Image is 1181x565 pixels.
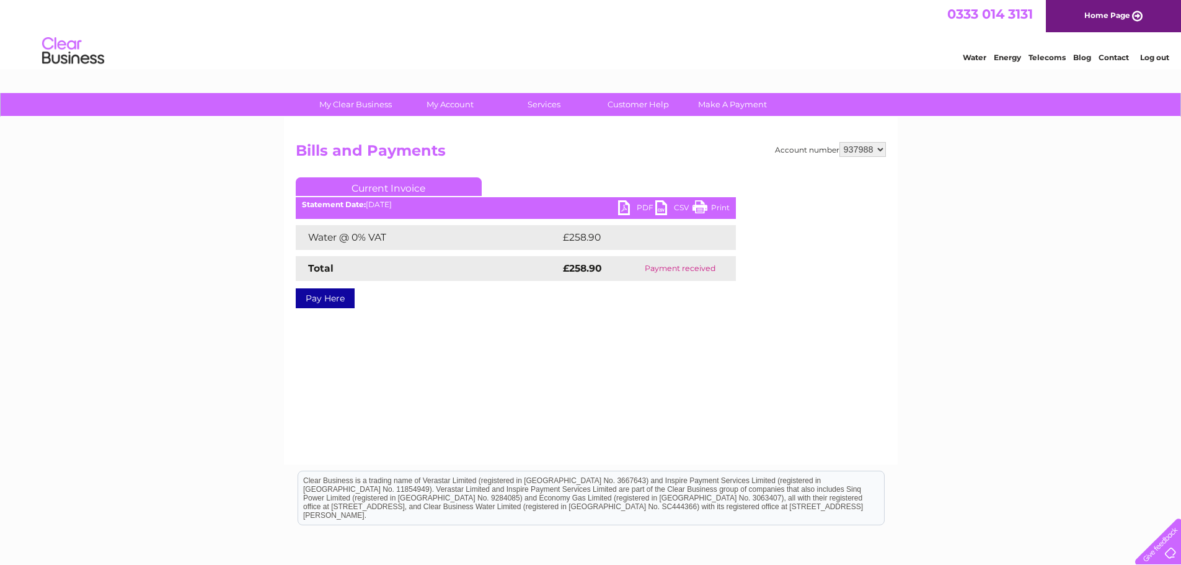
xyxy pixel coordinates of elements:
a: Print [692,200,730,218]
td: Water @ 0% VAT [296,225,560,250]
a: Pay Here [296,288,355,308]
strong: £258.90 [563,262,602,274]
a: Water [963,53,986,62]
a: Energy [994,53,1021,62]
div: Account number [775,142,886,157]
div: Clear Business is a trading name of Verastar Limited (registered in [GEOGRAPHIC_DATA] No. 3667643... [298,7,884,60]
a: Contact [1099,53,1129,62]
a: Services [493,93,595,116]
a: PDF [618,200,655,218]
a: 0333 014 3131 [947,6,1033,22]
h2: Bills and Payments [296,142,886,166]
a: CSV [655,200,692,218]
b: Statement Date: [302,200,366,209]
td: £258.90 [560,225,714,250]
a: Telecoms [1028,53,1066,62]
a: My Account [399,93,501,116]
div: [DATE] [296,200,736,209]
a: Blog [1073,53,1091,62]
a: Current Invoice [296,177,482,196]
strong: Total [308,262,334,274]
a: Customer Help [587,93,689,116]
td: Payment received [625,256,736,281]
img: logo.png [42,32,105,70]
a: My Clear Business [304,93,407,116]
a: Make A Payment [681,93,784,116]
a: Log out [1140,53,1169,62]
